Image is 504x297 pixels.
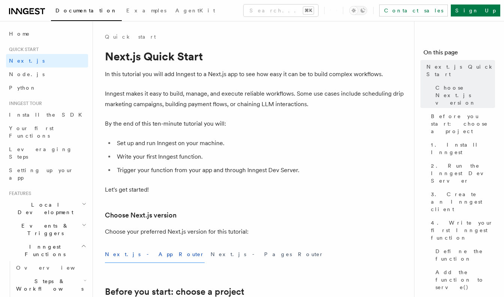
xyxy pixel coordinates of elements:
span: Before you start: choose a project [431,112,495,135]
span: Next.js Quick Start [426,63,495,78]
a: Home [6,27,88,40]
span: AgentKit [175,7,215,13]
a: Choose Next.js version [432,81,495,109]
span: Quick start [6,46,39,52]
span: Next.js [9,58,45,64]
span: Home [9,30,30,37]
button: Next.js - Pages Router [211,246,324,263]
p: Inngest makes it easy to build, manage, and execute reliable workflows. Some use cases include sc... [105,88,405,109]
a: Sign Up [451,4,500,16]
span: Add the function to serve() [435,268,495,291]
a: Next.js Quick Start [423,60,495,81]
span: Local Development [6,201,82,216]
a: Before you start: choose a project [428,109,495,138]
span: Python [9,85,36,91]
span: Choose Next.js version [435,84,495,106]
a: 2. Run the Inngest Dev Server [428,159,495,187]
a: 4. Write your first Inngest function [428,216,495,244]
button: Local Development [6,198,88,219]
a: Install the SDK [6,108,88,121]
span: Steps & Workflows [13,277,84,292]
button: Toggle dark mode [349,6,367,15]
span: Install the SDK [9,112,87,118]
button: Inngest Functions [6,240,88,261]
a: Node.js [6,67,88,81]
span: Leveraging Steps [9,146,72,160]
span: Inngest Functions [6,243,81,258]
button: Steps & Workflows [13,274,88,295]
p: By the end of this ten-minute tutorial you will: [105,118,405,129]
a: Define the function [432,244,495,265]
a: Leveraging Steps [6,142,88,163]
a: Next.js [6,54,88,67]
button: Next.js - App Router [105,246,205,263]
span: 1. Install Inngest [431,141,495,156]
a: Documentation [51,2,122,21]
span: 3. Create an Inngest client [431,190,495,213]
span: Define the function [435,247,495,262]
a: Before you start: choose a project [105,286,244,297]
p: In this tutorial you will add Inngest to a Next.js app to see how easy it can be to build complex... [105,69,405,79]
a: 3. Create an Inngest client [428,187,495,216]
a: Examples [122,2,171,20]
a: Contact sales [379,4,448,16]
span: Inngest tour [6,100,42,106]
a: Overview [13,261,88,274]
li: Write your first Inngest function. [115,151,405,162]
a: Choose Next.js version [105,210,176,220]
button: Search...⌘K [244,4,318,16]
span: Events & Triggers [6,222,82,237]
a: Python [6,81,88,94]
a: 1. Install Inngest [428,138,495,159]
kbd: ⌘K [303,7,314,14]
span: Overview [16,265,93,271]
p: Let's get started! [105,184,405,195]
span: 4. Write your first Inngest function [431,219,495,241]
a: Quick start [105,33,156,40]
span: Examples [126,7,166,13]
li: Trigger your function from your app and through Inngest Dev Server. [115,165,405,175]
li: Set up and run Inngest on your machine. [115,138,405,148]
span: Documentation [55,7,117,13]
h1: Next.js Quick Start [105,49,405,63]
h4: On this page [423,48,495,60]
span: Features [6,190,31,196]
a: AgentKit [171,2,220,20]
button: Events & Triggers [6,219,88,240]
a: Add the function to serve() [432,265,495,294]
span: 2. Run the Inngest Dev Server [431,162,495,184]
a: Your first Functions [6,121,88,142]
span: Node.js [9,71,45,77]
span: Setting up your app [9,167,73,181]
span: Your first Functions [9,125,54,139]
p: Choose your preferred Next.js version for this tutorial: [105,226,405,237]
a: Setting up your app [6,163,88,184]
